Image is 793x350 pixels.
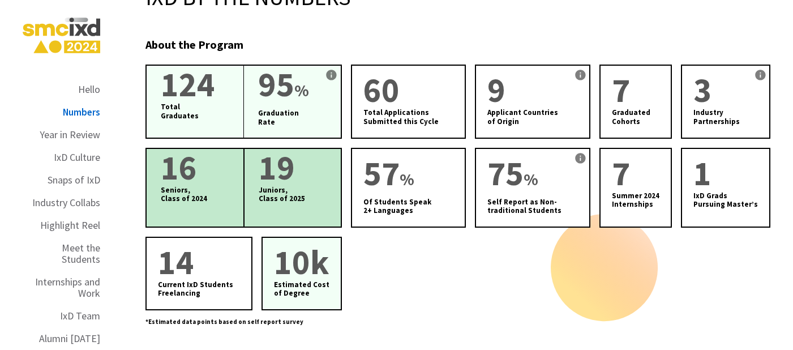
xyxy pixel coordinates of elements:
div: About the Program [145,39,770,65]
h3: 124 [161,63,215,105]
div: Juniors, Class of 2025 [259,186,305,203]
h3: 7 [612,69,630,111]
h3: 10k [274,241,329,283]
a: Year in Review [40,123,100,146]
a: Internships and Work [23,271,100,305]
h3: % [400,168,414,190]
div: IxD Culture [54,152,100,163]
img: SMC IxD 2024 Annual Report Logo [23,15,100,56]
h3: 1 [693,152,711,194]
a: IxD Culture [54,146,100,169]
div: Graduated Cohorts [612,108,659,126]
a: Alumni [DATE] [39,327,100,350]
h3: 57 [363,152,400,194]
h3: 95 [258,63,294,105]
div: Industry Collabs [32,197,100,208]
div: Self Report as Non-traditional Students [487,198,578,215]
div: Current IxD Students Freelancing [158,280,240,298]
div: Graduation Rate [258,109,340,126]
a: Numbers [63,101,100,123]
h3: 75 [487,152,524,194]
div: Highlight Reel [40,220,100,231]
a: IxD Team [60,305,100,327]
a: Meet the Students [23,237,100,271]
h3: 60 [363,69,400,111]
div: IxD Grads Pursuing Master’s [693,191,758,209]
div: Summer 2024 Internships [612,191,659,209]
h3: 7 [612,152,630,194]
div: Numbers [63,106,100,118]
div: Internships and Work [23,276,100,299]
div: Alumni [DATE] [39,333,100,344]
div: Total Graduates [161,103,243,120]
h3: % [294,79,309,101]
h3: 16 [161,146,197,189]
div: Meet the Students [23,242,100,265]
h3: 9 [487,69,505,111]
h3: 3 [693,69,711,111]
div: Snaps of IxD [48,174,100,186]
div: *Estimated data points based on self report survey [145,310,770,327]
div: Of Students Speak 2+ Languages [363,198,454,215]
div: Total Applications Submitted this Cycle [363,108,454,126]
h3: 14 [158,241,194,283]
div: Estimated Cost of Degree [274,280,329,298]
a: Industry Collabs [32,191,100,214]
h3: 19 [259,146,295,189]
div: Hello [78,84,100,95]
a: Snaps of IxD [48,169,100,191]
div: Industry Partnerships [693,108,758,126]
div: Seniors, Class of 2024 [161,186,243,203]
div: IxD Team [60,310,100,322]
a: Highlight Reel [40,214,100,237]
h3: % [524,168,538,190]
div: Applicant Countries of Origin [487,108,578,126]
a: Hello [78,78,100,101]
div: Year in Review [40,129,100,140]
